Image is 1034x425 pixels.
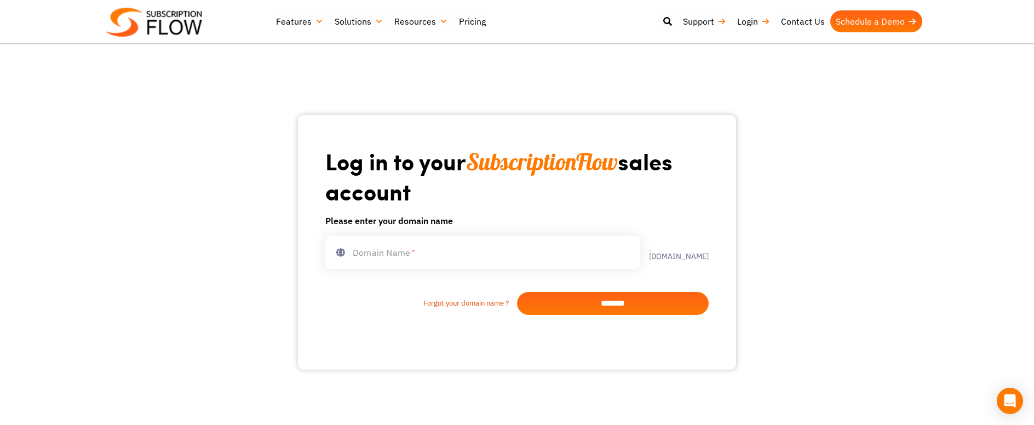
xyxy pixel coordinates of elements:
a: Schedule a Demo [830,10,922,32]
a: Resources [389,10,453,32]
span: SubscriptionFlow [466,147,618,176]
a: Features [271,10,329,32]
a: Contact Us [775,10,830,32]
a: Login [732,10,775,32]
h1: Log in to your sales account [325,147,709,205]
a: Solutions [329,10,389,32]
a: Pricing [453,10,491,32]
div: Open Intercom Messenger [997,388,1023,414]
h6: Please enter your domain name [325,214,709,227]
label: .[DOMAIN_NAME] [640,245,709,260]
img: Subscriptionflow [106,8,202,37]
a: Support [677,10,732,32]
a: Forgot your domain name ? [325,298,517,309]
